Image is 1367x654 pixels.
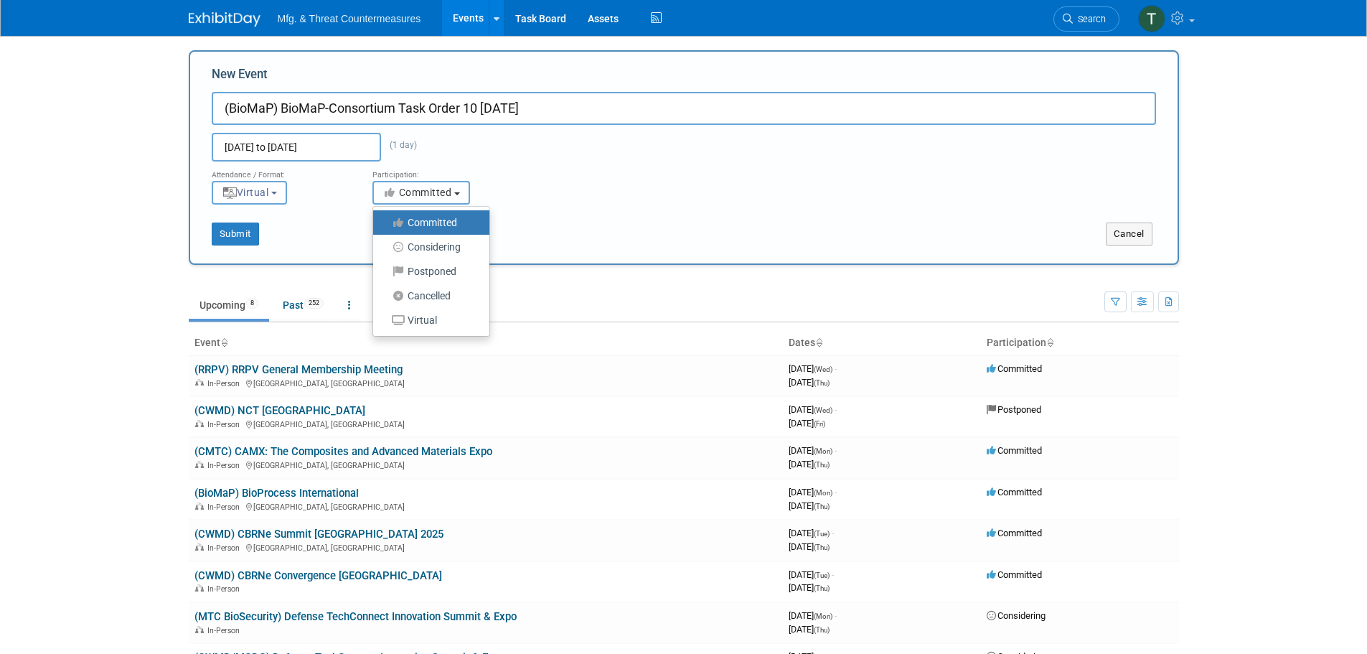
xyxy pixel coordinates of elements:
span: Committed [987,487,1042,497]
span: (Mon) [814,489,832,497]
span: [DATE] [789,528,834,538]
input: Name of Trade Show / Conference [212,92,1156,125]
a: Sort by Start Date [815,337,822,348]
span: Postponed [987,404,1041,415]
span: In-Person [207,626,244,635]
img: In-Person Event [195,543,204,551]
span: [DATE] [789,624,830,635]
span: - [835,610,837,621]
span: (Fri) [814,420,825,428]
span: Virtual [222,187,269,198]
span: (Mon) [814,447,832,455]
span: Committed [987,445,1042,456]
span: (Thu) [814,503,830,510]
span: (Thu) [814,461,830,469]
label: Postponed [380,262,475,281]
button: Submit [212,223,259,246]
img: ExhibitDay [189,12,260,27]
a: Sort by Event Name [220,337,227,348]
div: [GEOGRAPHIC_DATA], [GEOGRAPHIC_DATA] [194,377,777,388]
div: [GEOGRAPHIC_DATA], [GEOGRAPHIC_DATA] [194,500,777,512]
img: In-Person Event [195,626,204,633]
span: [DATE] [789,500,830,511]
label: Committed [380,213,475,232]
span: In-Person [207,503,244,512]
a: Sort by Participation Type [1046,337,1053,348]
label: Virtual [380,311,475,330]
span: - [835,487,837,497]
span: Committed [987,363,1042,374]
span: [DATE] [789,459,830,470]
span: (1 day) [381,140,417,150]
th: Dates [783,331,981,355]
a: Search [1053,6,1119,32]
span: - [835,404,837,415]
span: [DATE] [789,610,837,621]
img: In-Person Event [195,503,204,510]
a: (BioMaP) BioProcess International [194,487,359,500]
span: In-Person [207,420,244,429]
button: Committed [372,181,470,205]
img: In-Person Event [195,584,204,592]
a: (MTC BioSecurity) Defense TechConnect Innovation Summit & Expo [194,610,517,623]
span: (Thu) [814,379,830,387]
span: Committed [987,528,1042,538]
a: (RRPV) RRPV General Membership Meeting [194,363,403,376]
span: - [835,363,837,374]
img: Tyler Bulin [1138,5,1165,32]
span: (Mon) [814,612,832,620]
label: New Event [212,66,268,88]
div: Participation: [372,162,512,180]
span: Committed [382,187,452,198]
span: [DATE] [789,569,834,580]
span: In-Person [207,379,244,388]
span: Search [1073,14,1106,24]
div: [GEOGRAPHIC_DATA], [GEOGRAPHIC_DATA] [194,418,777,429]
span: 252 [304,298,324,309]
input: Start Date - End Date [212,133,381,162]
span: Considering [987,610,1046,621]
div: [GEOGRAPHIC_DATA], [GEOGRAPHIC_DATA] [194,541,777,553]
span: In-Person [207,543,244,553]
div: Attendance / Format: [212,162,351,180]
span: [DATE] [789,404,837,415]
span: In-Person [207,584,244,594]
span: [DATE] [789,377,830,388]
a: Past252 [272,291,334,319]
label: Cancelled [380,286,475,305]
a: (CWMD) CBRNe Convergence [GEOGRAPHIC_DATA] [194,569,442,582]
span: [DATE] [789,418,825,429]
span: (Thu) [814,626,830,634]
label: Considering [380,238,475,256]
span: [DATE] [789,445,837,456]
span: In-Person [207,461,244,470]
div: [GEOGRAPHIC_DATA], [GEOGRAPHIC_DATA] [194,459,777,470]
span: [DATE] [789,363,837,374]
a: Upcoming8 [189,291,269,319]
button: Virtual [212,181,287,205]
span: (Tue) [814,530,830,538]
img: In-Person Event [195,379,204,386]
span: 8 [246,298,258,309]
span: [DATE] [789,487,837,497]
span: [DATE] [789,582,830,593]
span: - [835,445,837,456]
span: (Thu) [814,584,830,592]
a: (CMTC) CAMX: The Composites and Advanced Materials Expo [194,445,492,458]
span: Committed [987,569,1042,580]
img: In-Person Event [195,461,204,468]
span: - [832,569,834,580]
th: Participation [981,331,1179,355]
span: (Wed) [814,365,832,373]
button: Cancel [1106,223,1152,246]
th: Event [189,331,783,355]
span: - [832,528,834,538]
img: In-Person Event [195,420,204,427]
span: (Wed) [814,406,832,414]
span: (Tue) [814,571,830,579]
a: (CWMD) NCT [GEOGRAPHIC_DATA] [194,404,365,417]
span: Mfg. & Threat Countermeasures [278,13,421,24]
a: (CWMD) CBRNe Summit [GEOGRAPHIC_DATA] 2025 [194,528,443,541]
span: (Thu) [814,543,830,551]
span: [DATE] [789,541,830,552]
